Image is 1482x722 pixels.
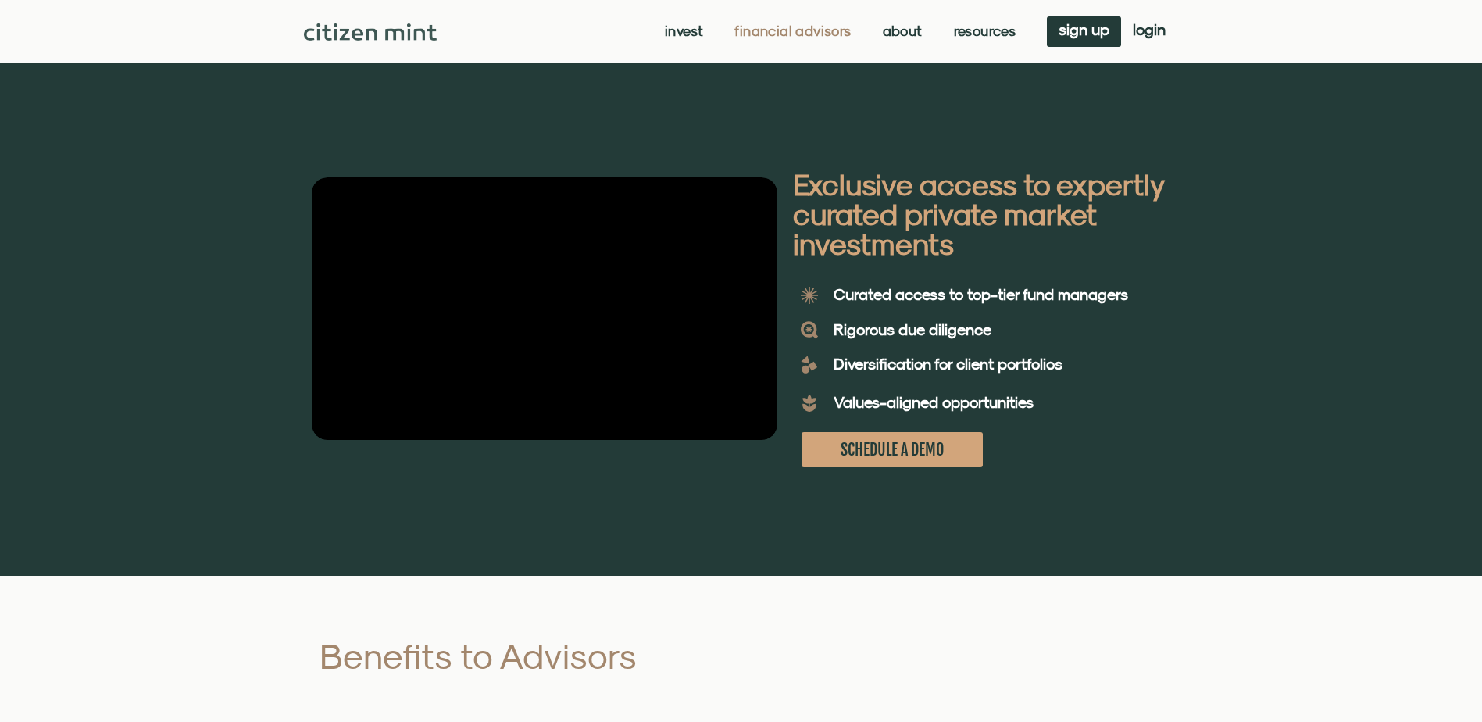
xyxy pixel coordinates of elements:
a: sign up [1047,16,1121,47]
a: Invest [665,23,703,39]
b: Diversification for client portfolios [834,355,1062,373]
img: Citizen Mint [304,23,437,41]
a: SCHEDULE A DEMO [802,432,983,467]
b: Curated access to top-tier fund managers [834,285,1128,303]
span: login [1133,24,1166,35]
b: Exclusive access to expertly curated private market investments [793,166,1163,261]
b: Values-aligned opportunities [834,393,1034,411]
nav: Menu [665,23,1016,39]
span: sign up [1059,24,1109,35]
a: About [883,23,923,39]
a: login [1121,16,1177,47]
a: Financial Advisors [734,23,851,39]
b: Rigorous due diligence [834,320,991,338]
a: Resources [954,23,1016,39]
h2: Benefits to Advisors [320,638,806,674]
span: SCHEDULE A DEMO [841,440,944,459]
